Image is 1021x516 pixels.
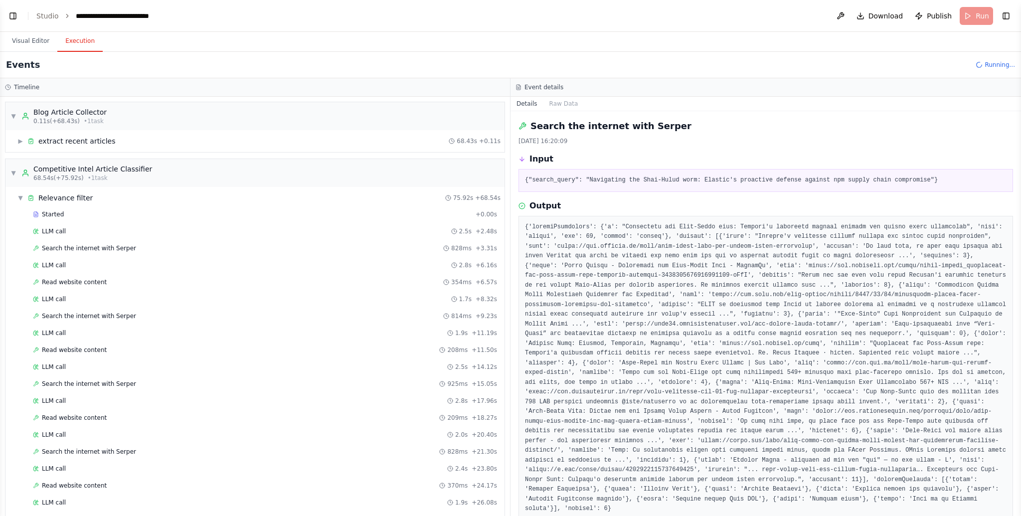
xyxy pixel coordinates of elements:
[472,482,497,490] span: + 24.17s
[455,329,468,337] span: 1.9s
[472,431,497,439] span: + 20.40s
[42,499,66,507] span: LLM call
[472,346,497,354] span: + 11.50s
[14,83,39,91] h3: Timeline
[33,174,84,182] span: 68.54s (+75.92s)
[985,61,1015,69] span: Running...
[472,397,497,405] span: + 17.96s
[472,499,497,507] span: + 26.08s
[84,117,104,125] span: • 1 task
[42,414,107,422] span: Read website content
[524,83,563,91] h3: Event details
[451,244,472,252] span: 828ms
[472,380,497,388] span: + 15.05s
[530,119,691,133] h2: Search the internet with Serper
[868,11,903,21] span: Download
[510,97,543,111] button: Details
[17,137,23,145] span: ▶
[852,7,907,25] button: Download
[476,210,497,218] span: + 0.00s
[476,261,497,269] span: + 6.16s
[518,137,1013,145] div: [DATE] 16:20:09
[529,153,553,165] h3: Input
[88,174,108,182] span: • 1 task
[42,312,136,320] span: Search the internet with Serper
[457,137,477,145] span: 68.43s
[42,448,136,456] span: Search the internet with Serper
[42,397,66,405] span: LLM call
[447,414,468,422] span: 209ms
[459,261,472,269] span: 2.8s
[475,194,501,202] span: + 68.54s
[33,107,107,117] div: Blog Article Collector
[543,97,584,111] button: Raw Data
[529,200,561,212] h3: Output
[455,363,468,371] span: 2.5s
[33,164,152,174] div: Competitive Intel Article Classifier
[447,380,468,388] span: 925ms
[476,244,497,252] span: + 3.31s
[38,193,93,203] span: Relevance filter
[42,346,107,354] span: Read website content
[42,227,66,235] span: LLM call
[911,7,956,25] button: Publish
[42,278,107,286] span: Read website content
[451,312,472,320] span: 814ms
[472,363,497,371] span: + 14.12s
[36,11,149,21] nav: breadcrumb
[453,194,474,202] span: 75.92s
[6,58,40,72] h2: Events
[42,465,66,473] span: LLM call
[42,380,136,388] span: Search the internet with Serper
[42,261,66,269] span: LLM call
[42,329,66,337] span: LLM call
[42,482,107,490] span: Read website content
[525,222,1007,514] pre: {'loremiPsumdolors': {'a': "Consectetu adi Elit-Seddo eius: Tempori'u laboreetd magnaal enimadm v...
[17,194,23,202] span: ▼
[476,278,497,286] span: + 6.57s
[472,448,497,456] span: + 21.30s
[455,397,468,405] span: 2.8s
[42,363,66,371] span: LLM call
[455,431,468,439] span: 2.0s
[4,31,57,52] button: Visual Editor
[447,448,468,456] span: 828ms
[10,169,16,177] span: ▼
[525,175,1007,185] pre: {"search_query": "Navigating the Shai-Hulud worm: Elastic's proactive defense against npm supply ...
[927,11,952,21] span: Publish
[472,414,497,422] span: + 18.27s
[459,295,472,303] span: 1.7s
[999,9,1013,23] button: Show right sidebar
[447,346,468,354] span: 208ms
[33,117,80,125] span: 0.11s (+68.43s)
[42,431,66,439] span: LLM call
[447,482,468,490] span: 370ms
[36,12,59,20] a: Studio
[455,499,468,507] span: 1.9s
[38,136,116,146] span: extract recent articles
[451,278,472,286] span: 354ms
[479,137,501,145] span: + 0.11s
[42,244,136,252] span: Search the internet with Serper
[6,9,20,23] button: Show left sidebar
[476,295,497,303] span: + 8.32s
[42,210,64,218] span: Started
[472,329,497,337] span: + 11.19s
[455,465,468,473] span: 2.4s
[57,31,103,52] button: Execution
[472,465,497,473] span: + 23.80s
[476,227,497,235] span: + 2.48s
[459,227,472,235] span: 2.5s
[10,112,16,120] span: ▼
[42,295,66,303] span: LLM call
[476,312,497,320] span: + 9.23s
